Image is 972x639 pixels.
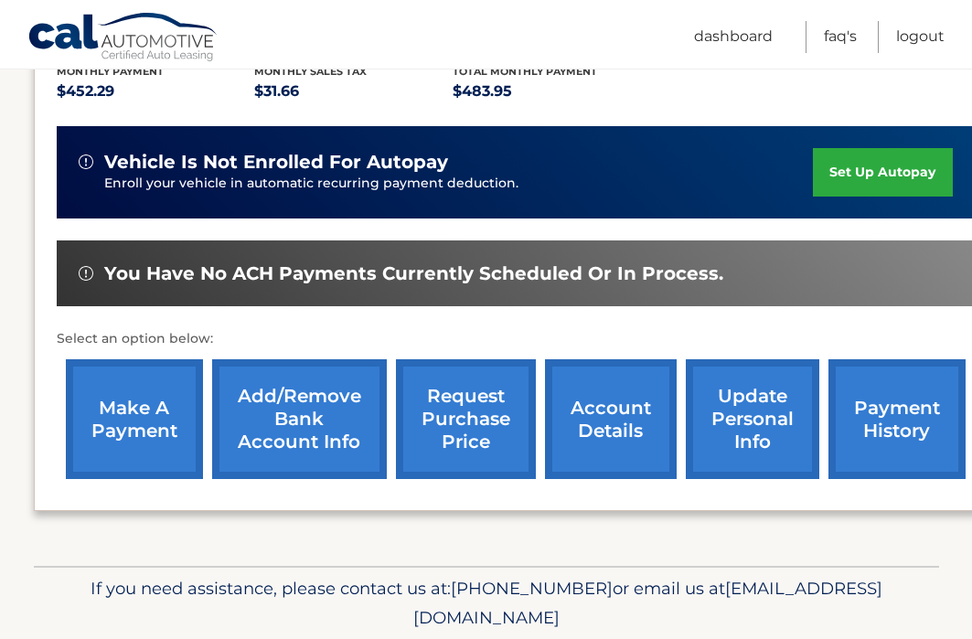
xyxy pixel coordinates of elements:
[413,578,882,628] span: [EMAIL_ADDRESS][DOMAIN_NAME]
[451,578,613,599] span: [PHONE_NUMBER]
[104,151,448,174] span: vehicle is not enrolled for autopay
[396,359,536,479] a: request purchase price
[254,65,367,78] span: Monthly sales Tax
[453,65,597,78] span: Total Monthly Payment
[57,79,255,104] p: $452.29
[79,154,93,169] img: alert-white.svg
[27,12,219,65] a: Cal Automotive
[104,262,723,285] span: You have no ACH payments currently scheduled or in process.
[828,359,966,479] a: payment history
[66,359,203,479] a: make a payment
[212,359,387,479] a: Add/Remove bank account info
[61,574,912,633] p: If you need assistance, please contact us at: or email us at
[896,21,945,53] a: Logout
[453,79,651,104] p: $483.95
[686,359,819,479] a: update personal info
[104,174,814,194] p: Enroll your vehicle in automatic recurring payment deduction.
[79,266,93,281] img: alert-white.svg
[545,359,677,479] a: account details
[813,148,952,197] a: set up autopay
[254,79,453,104] p: $31.66
[694,21,773,53] a: Dashboard
[824,21,857,53] a: FAQ's
[57,65,164,78] span: Monthly Payment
